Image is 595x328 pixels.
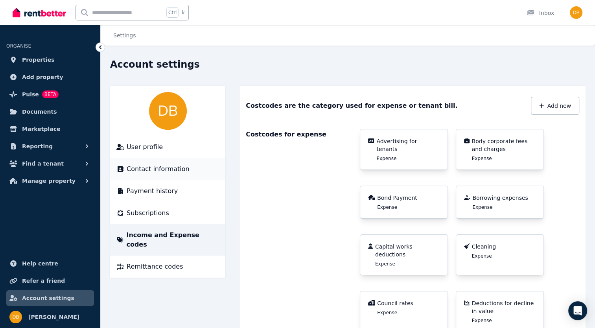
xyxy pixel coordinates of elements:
a: User profile [116,142,219,152]
span: Capital works deductions [375,243,440,258]
span: Refer a friend [22,276,65,286]
button: Reporting [6,138,94,154]
h3: Costcodes are the category used for expense or tenant bill. [246,101,457,111]
span: Bond Payment [377,194,417,202]
a: Refer a friend [6,273,94,289]
a: Documents [6,104,94,120]
a: Settings [113,32,136,39]
span: Advertising for tenants [376,137,439,153]
span: Add property [22,72,63,82]
span: Council rates [377,299,413,307]
span: Cleaning [472,243,496,251]
a: Payment history [116,186,219,196]
a: Add property [6,69,94,85]
a: Contact information [116,164,219,174]
a: Account settings [6,290,94,306]
span: Remittance codes [127,262,183,271]
button: Manage property [6,173,94,189]
span: Expense [375,261,395,267]
img: David Burgess [9,311,22,323]
span: Expense [377,204,397,210]
nav: Breadcrumb [101,25,145,46]
img: David Burgess [149,92,187,130]
span: Help centre [22,259,58,268]
span: Pulse [22,90,39,99]
span: Properties [22,55,55,64]
div: Inbox [527,9,554,17]
a: Income and Expense codes [116,230,219,249]
span: Expense [376,155,396,162]
button: Find a tenant [6,156,94,171]
span: [PERSON_NAME] [28,312,79,322]
span: User profile [127,142,163,152]
h1: Account settings [110,58,200,71]
a: Subscriptions [116,208,219,218]
span: Expense [377,310,397,316]
span: Find a tenant [22,159,64,168]
span: Documents [22,107,57,116]
span: Ctrl [166,7,179,18]
span: Deductions for decline in value [472,299,536,315]
span: ORGANISE [6,43,31,49]
a: Properties [6,52,94,68]
button: Add new [531,97,579,115]
span: Contact information [127,164,190,174]
a: Remittance codes [116,262,219,271]
span: Reporting [22,142,53,151]
img: RentBetter [13,7,66,18]
span: Expense [472,253,492,259]
span: Manage property [22,176,76,186]
a: PulseBETA [6,87,94,102]
span: k [182,9,184,16]
span: Account settings [22,293,74,303]
a: Marketplace [6,121,94,137]
span: Payment history [127,186,178,196]
span: BETA [42,90,59,98]
a: Help centre [6,256,94,271]
span: Marketplace [22,124,60,134]
span: Expense [472,317,492,324]
span: Income and Expense codes [126,230,219,249]
span: Body corporate fees and charges [472,137,536,153]
img: David Burgess [570,6,582,19]
div: Open Intercom Messenger [568,301,587,320]
span: Expense [472,155,492,162]
span: Subscriptions [127,208,169,218]
span: Expense [472,204,492,210]
span: Borrowing expenses [472,194,528,202]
